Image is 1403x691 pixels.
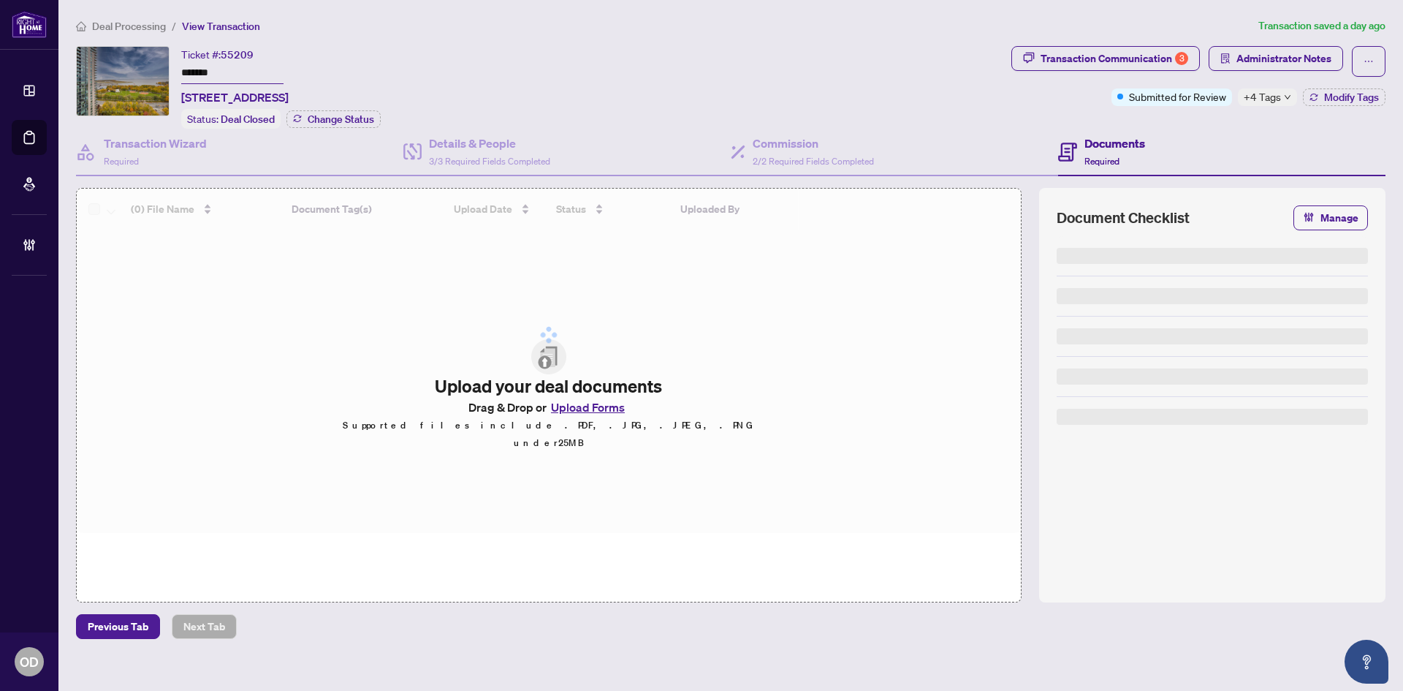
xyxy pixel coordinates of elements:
[181,46,254,63] div: Ticket #:
[1284,94,1291,101] span: down
[182,20,260,33] span: View Transaction
[76,21,86,31] span: home
[1244,88,1281,105] span: +4 Tags
[1220,53,1231,64] span: solution
[1324,92,1379,102] span: Modify Tags
[1293,205,1368,230] button: Manage
[181,88,289,106] span: [STREET_ADDRESS]
[429,135,550,152] h4: Details & People
[1057,208,1190,228] span: Document Checklist
[221,48,254,61] span: 55209
[92,20,166,33] span: Deal Processing
[104,156,139,167] span: Required
[76,614,160,639] button: Previous Tab
[286,110,381,128] button: Change Status
[104,135,207,152] h4: Transaction Wizard
[1345,640,1388,684] button: Open asap
[1084,135,1145,152] h4: Documents
[12,11,47,38] img: logo
[1303,88,1385,106] button: Modify Tags
[181,109,281,129] div: Status:
[1084,156,1119,167] span: Required
[753,135,874,152] h4: Commission
[20,652,39,672] span: OD
[1129,88,1226,105] span: Submitted for Review
[308,114,374,124] span: Change Status
[429,156,550,167] span: 3/3 Required Fields Completed
[172,614,237,639] button: Next Tab
[753,156,874,167] span: 2/2 Required Fields Completed
[88,615,148,638] span: Previous Tab
[1320,206,1358,230] span: Manage
[1175,52,1188,65] div: 3
[1011,46,1200,71] button: Transaction Communication3
[1209,46,1343,71] button: Administrator Notes
[77,47,169,116] img: IMG-C12407066_1.jpg
[1041,47,1188,70] div: Transaction Communication
[172,18,176,34] li: /
[221,113,275,126] span: Deal Closed
[1258,18,1385,34] article: Transaction saved a day ago
[1364,56,1374,67] span: ellipsis
[1236,47,1331,70] span: Administrator Notes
